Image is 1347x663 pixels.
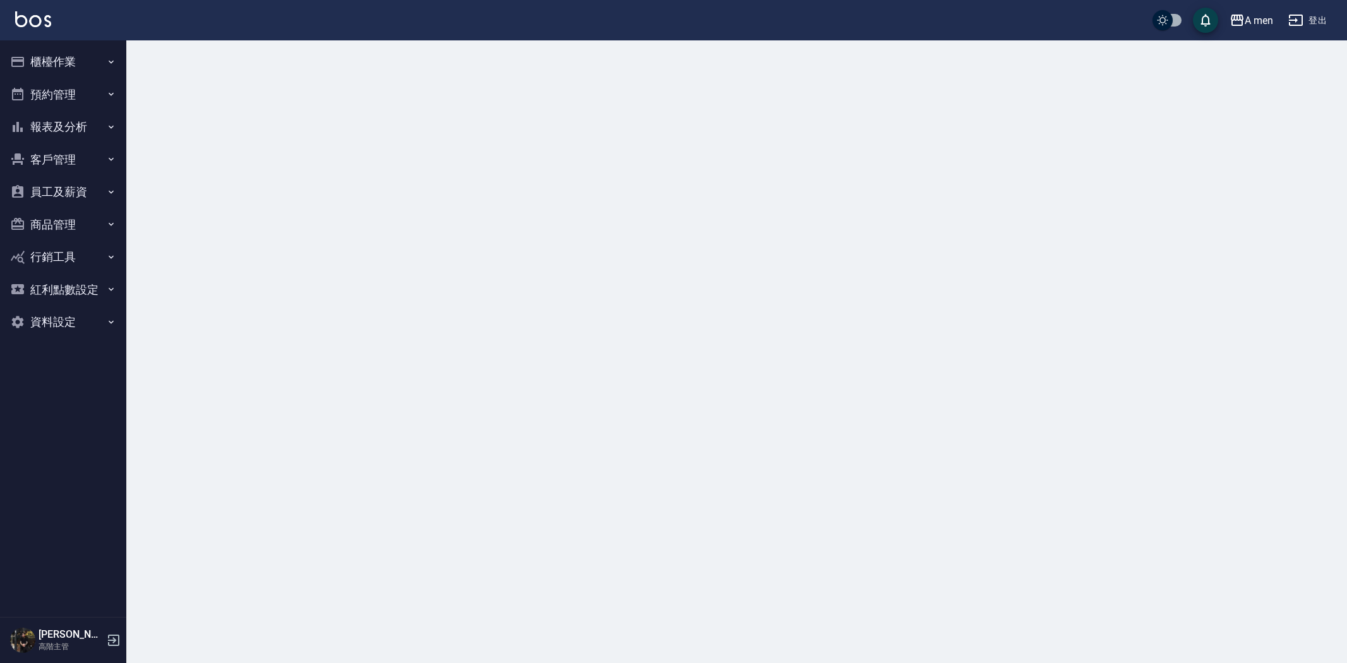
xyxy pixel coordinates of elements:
[1224,8,1278,33] button: A men
[5,176,121,208] button: 員工及薪資
[1283,9,1332,32] button: 登出
[5,78,121,111] button: 預約管理
[1193,8,1218,33] button: save
[5,273,121,306] button: 紅利點數設定
[5,110,121,143] button: 報表及分析
[5,208,121,241] button: 商品管理
[5,241,121,273] button: 行銷工具
[10,628,35,653] img: Person
[5,45,121,78] button: 櫃檯作業
[1245,13,1273,28] div: A men
[5,143,121,176] button: 客戶管理
[5,306,121,338] button: 資料設定
[39,628,103,641] h5: [PERSON_NAME]
[15,11,51,27] img: Logo
[39,641,103,652] p: 高階主管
